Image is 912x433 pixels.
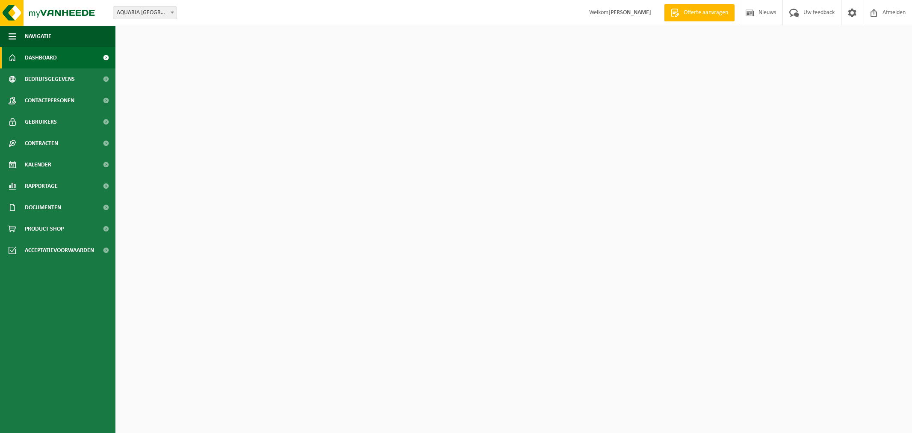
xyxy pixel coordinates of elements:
span: AQUARIA ANTWERP [113,6,177,19]
span: Navigatie [25,26,51,47]
span: Gebruikers [25,111,57,133]
span: Offerte aanvragen [682,9,730,17]
span: Product Shop [25,218,64,240]
span: Kalender [25,154,51,175]
span: Rapportage [25,175,58,197]
span: Bedrijfsgegevens [25,68,75,90]
span: Acceptatievoorwaarden [25,240,94,261]
strong: [PERSON_NAME] [608,9,651,16]
span: Documenten [25,197,61,218]
span: Dashboard [25,47,57,68]
a: Offerte aanvragen [664,4,735,21]
span: AQUARIA ANTWERP [113,7,177,19]
span: Contracten [25,133,58,154]
span: Contactpersonen [25,90,74,111]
